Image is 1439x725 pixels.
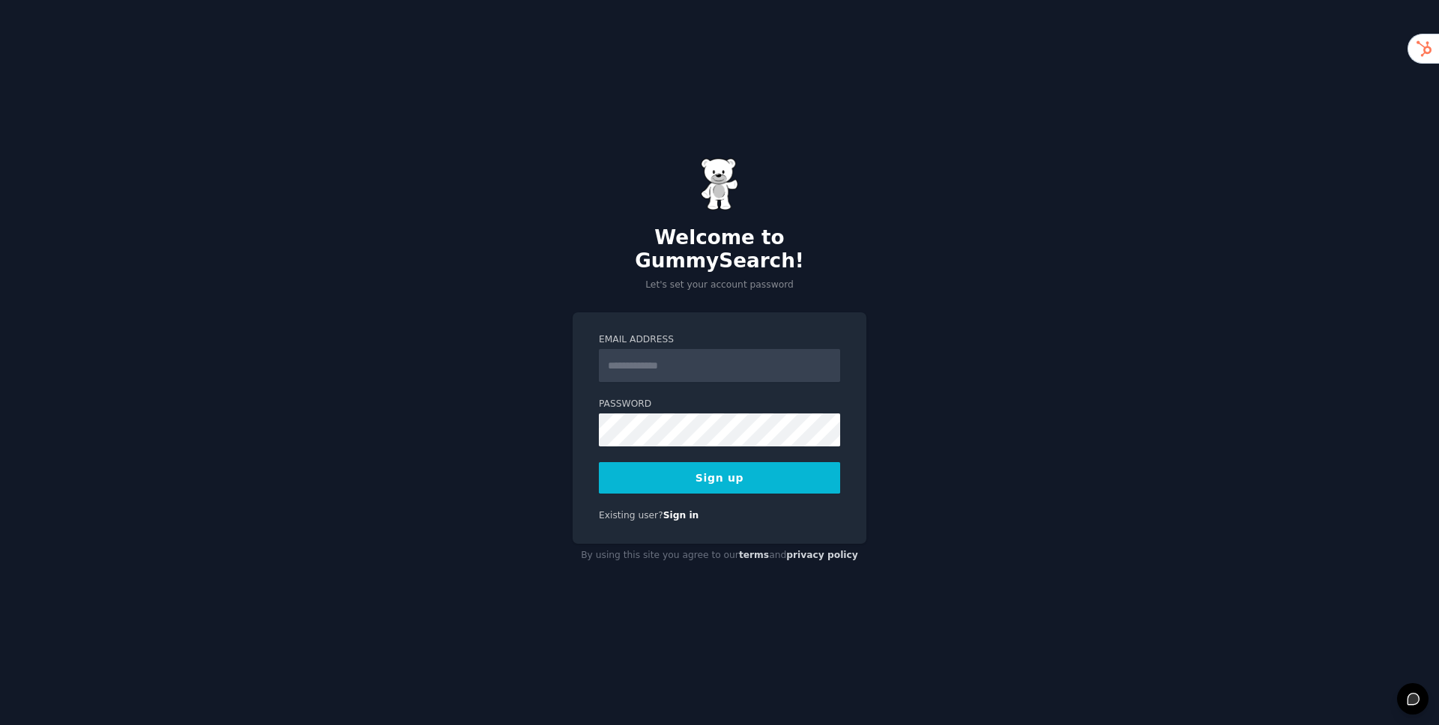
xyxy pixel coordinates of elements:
a: privacy policy [786,550,858,560]
label: Email Address [599,333,840,347]
a: terms [739,550,769,560]
a: Sign in [663,510,699,521]
span: Existing user? [599,510,663,521]
label: Password [599,398,840,411]
img: Gummy Bear [701,158,738,210]
h2: Welcome to GummySearch! [573,226,866,273]
button: Sign up [599,462,840,494]
p: Let's set your account password [573,279,866,292]
div: By using this site you agree to our and [573,544,866,568]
